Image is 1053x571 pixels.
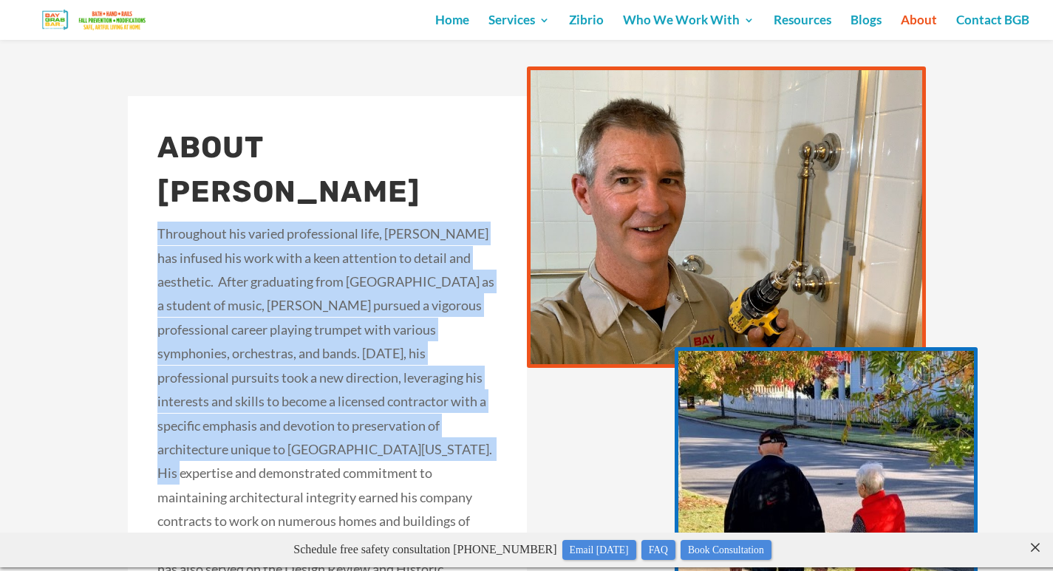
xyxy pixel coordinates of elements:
[157,126,497,222] h2: ABOUT [PERSON_NAME]
[35,6,1029,29] p: Schedule free safety consultation [PHONE_NUMBER]
[851,15,882,40] a: Blogs
[488,15,550,40] a: Services
[681,7,771,27] a: Book Consultation
[1028,4,1043,18] close: ×
[901,15,937,40] a: About
[641,7,675,27] a: FAQ
[435,15,469,40] a: Home
[531,70,922,364] img: bill with drill 2
[774,15,831,40] a: Resources
[569,15,604,40] a: Zibrio
[623,15,754,40] a: Who We Work With
[562,7,636,27] a: Email [DATE]
[956,15,1029,40] a: Contact BGB
[25,7,166,33] img: Bay Grab Bar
